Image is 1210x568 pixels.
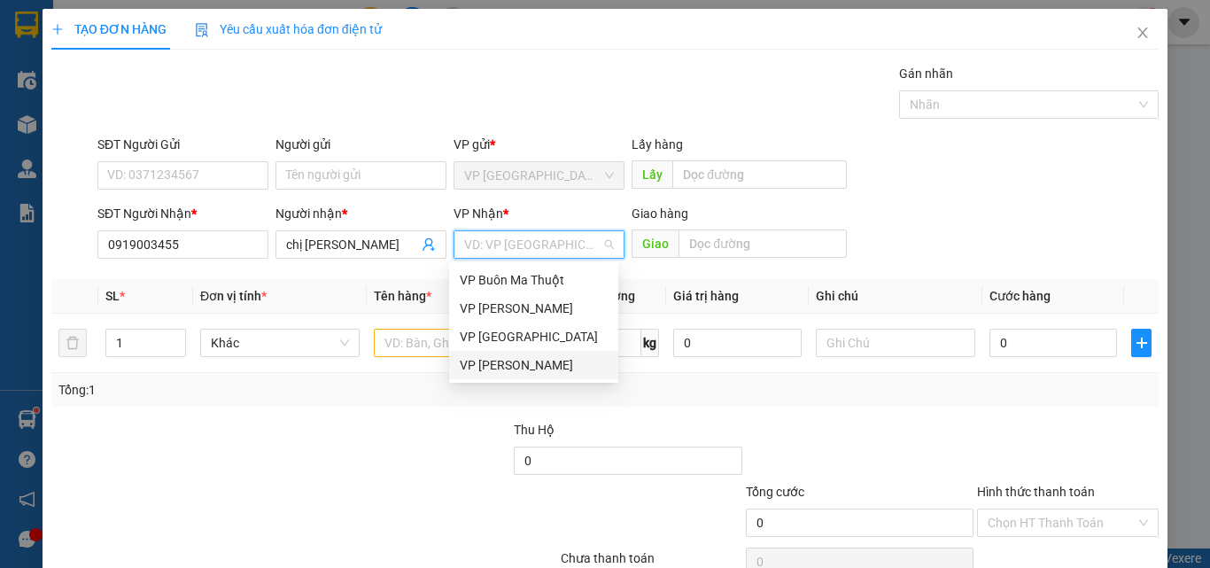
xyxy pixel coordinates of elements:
span: TẠO ĐƠN HÀNG [51,22,167,36]
span: plus [51,23,64,35]
input: Dọc đường [672,160,847,189]
input: VD: Bàn, Ghế [374,329,533,357]
div: SĐT Người Gửi [97,135,268,154]
text: DLT2510150009 [100,74,232,94]
div: VP Buôn Ma Thuột [460,270,608,290]
div: SĐT Người Nhận [97,204,268,223]
div: Nhận: VP [PERSON_NAME] [185,104,318,141]
div: VP [GEOGRAPHIC_DATA] [460,327,608,346]
div: VP Phan Thiết [449,351,618,379]
button: plus [1131,329,1152,357]
input: Ghi Chú [816,329,975,357]
div: VP Gia Lai [449,294,618,323]
div: VP [PERSON_NAME] [460,355,608,375]
label: Hình thức thanh toán [977,485,1095,499]
span: Lấy hàng [632,137,683,152]
input: 0 [673,329,801,357]
span: Lấy [632,160,672,189]
span: Khác [211,330,349,356]
span: Tổng cước [746,485,804,499]
div: Người gửi [275,135,446,154]
th: Ghi chú [809,279,982,314]
div: VP [PERSON_NAME] [460,299,608,318]
span: Thu Hộ [514,423,555,437]
span: Cước hàng [989,289,1051,303]
div: VP Buôn Ma Thuột [449,266,618,294]
span: plus [1132,336,1151,350]
span: Tên hàng [374,289,431,303]
span: VP Đà Lạt [464,162,614,189]
span: user-add [422,237,436,252]
span: close [1136,26,1150,40]
label: Gán nhãn [899,66,953,81]
span: Yêu cầu xuất hóa đơn điện tử [195,22,382,36]
div: Gửi: VP [GEOGRAPHIC_DATA] [13,104,176,141]
img: icon [195,23,209,37]
span: Đơn vị tính [200,289,267,303]
div: Người nhận [275,204,446,223]
button: delete [58,329,87,357]
input: Dọc đường [679,230,847,258]
span: Giao hàng [632,206,688,221]
span: SL [105,289,120,303]
div: Tổng: 1 [58,380,469,400]
span: VP Nhận [454,206,503,221]
button: Close [1118,9,1167,58]
span: Giá trị hàng [673,289,739,303]
span: Giao [632,230,679,258]
span: kg [641,329,659,357]
div: VP Đà Lạt [449,323,618,351]
div: VP gửi [454,135,624,154]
